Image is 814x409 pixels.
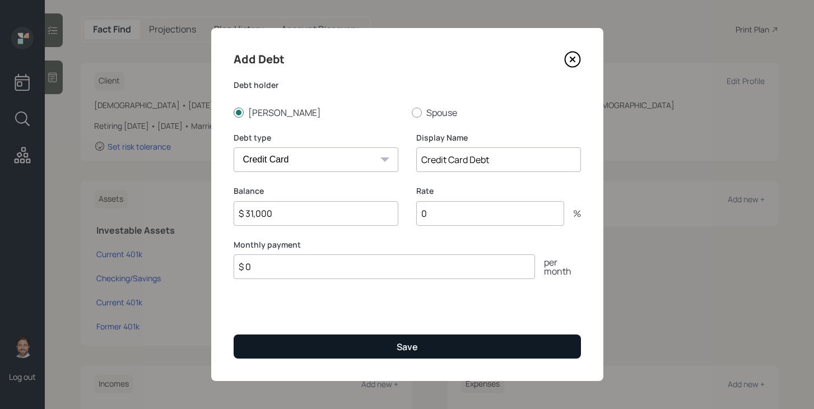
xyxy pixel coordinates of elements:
label: [PERSON_NAME] [234,106,403,119]
label: Display Name [416,132,581,143]
label: Debt type [234,132,398,143]
h4: Add Debt [234,50,285,68]
label: Spouse [412,106,581,119]
div: % [564,209,581,218]
div: per month [535,258,581,276]
div: Save [397,341,418,353]
label: Debt holder [234,80,581,91]
label: Rate [416,185,581,197]
button: Save [234,334,581,359]
label: Balance [234,185,398,197]
label: Monthly payment [234,239,581,250]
